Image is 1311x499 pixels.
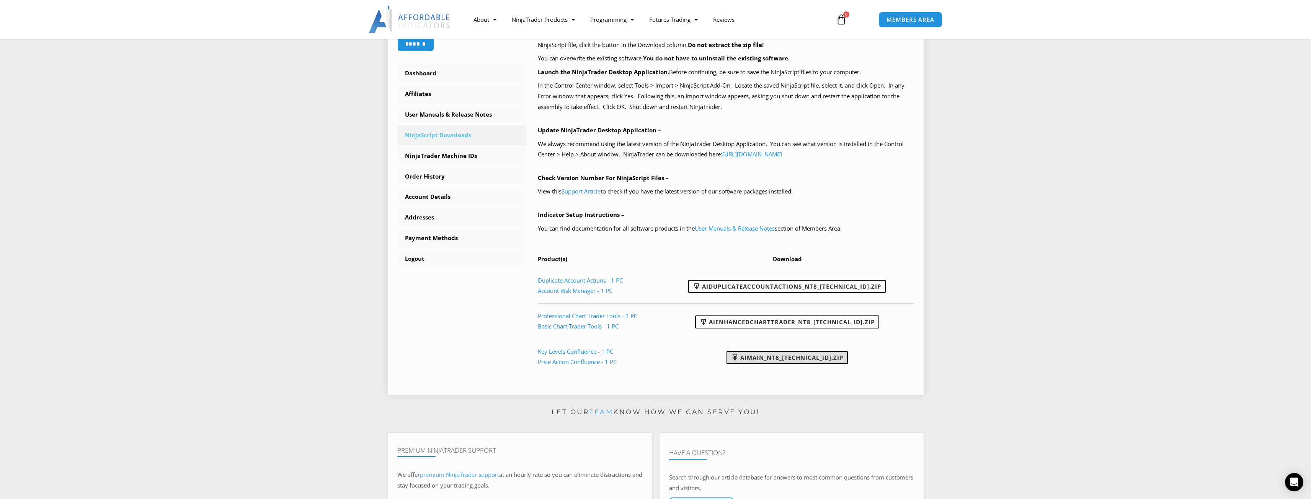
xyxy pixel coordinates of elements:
span: at an hourly rate so you can eliminate distractions and stay focused on your trading goals. [397,471,642,489]
a: Logout [397,249,527,269]
a: MEMBERS AREA [878,12,942,28]
p: Before continuing, be sure to save the NinjaScript files to your computer. [538,67,914,78]
b: Update NinjaTrader Desktop Application – [538,126,661,134]
a: AIEnhancedChartTrader_NT8_[TECHNICAL_ID].zip [695,315,879,328]
span: We offer [397,471,420,478]
a: Account Risk Manager - 1 PC [538,287,612,294]
p: Let our know how we can serve you! [388,406,924,418]
span: Download [773,255,802,263]
a: premium NinjaTrader support [420,471,499,478]
a: Order History [397,167,527,187]
a: NinjaScript Downloads [397,125,527,145]
a: Payment Methods [397,228,527,248]
img: LogoAI | Affordable Indicators – NinjaTrader [369,6,451,33]
a: Addresses [397,208,527,228]
a: Affiliates [397,84,527,104]
b: Indicator Setup Instructions – [538,211,624,218]
a: Dashboard [397,63,527,83]
nav: Account pages [397,63,527,268]
a: Professional Chart Trader Tools - 1 PC [538,312,637,320]
h4: Have A Question? [669,449,914,457]
a: About [466,11,504,28]
span: MEMBERS AREA [887,17,934,23]
a: AIMain_NT8_[TECHNICAL_ID].zip [727,351,848,364]
a: Account Details [397,187,527,207]
p: View this to check if you have the latest version of our software packages installed. [538,186,914,197]
a: [URL][DOMAIN_NAME] [722,150,782,158]
a: team [589,408,613,416]
a: User Manuals & Release Notes [695,224,775,232]
span: Product(s) [538,255,567,263]
span: 0 [843,11,849,18]
p: You can find documentation for all software products in the section of Members Area. [538,223,914,234]
a: Futures Trading [642,11,705,28]
b: Launch the NinjaTrader Desktop Application. [538,68,669,76]
p: Search through our article database for answers to most common questions from customers and visit... [669,472,914,494]
a: User Manuals & Release Notes [397,105,527,125]
a: Key Levels Confluence - 1 PC [538,348,613,355]
a: Price Action Confluence - 1 PC [538,358,617,366]
a: Duplicate Account Actions - 1 PC [538,276,623,284]
a: NinjaTrader Products [504,11,583,28]
b: You do not have to uninstall the existing software. [643,54,790,62]
b: Do not extract the zip file! [688,41,764,49]
nav: Menu [466,11,827,28]
a: NinjaTrader Machine IDs [397,146,527,166]
p: In the Control Center window, select Tools > Import > NinjaScript Add-On. Locate the saved NinjaS... [538,80,914,112]
a: Support Article [562,187,601,195]
b: Check Version Number For NinjaScript Files – [538,174,669,182]
p: Your purchased products with available NinjaScript downloads are listed in the table below, at th... [538,29,914,50]
a: AIDuplicateAccountActions_NT8_[TECHNICAL_ID].zip [688,280,886,293]
h4: Premium NinjaTrader Support [397,447,642,454]
a: Programming [583,11,642,28]
p: You can overwrite the existing software. [538,53,914,64]
a: Reviews [705,11,742,28]
a: 0 [824,8,858,31]
p: We always recommend using the latest version of the NinjaTrader Desktop Application. You can see ... [538,139,914,160]
div: Open Intercom Messenger [1285,473,1303,491]
a: Basic Chart Trader Tools - 1 PC [538,322,619,330]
